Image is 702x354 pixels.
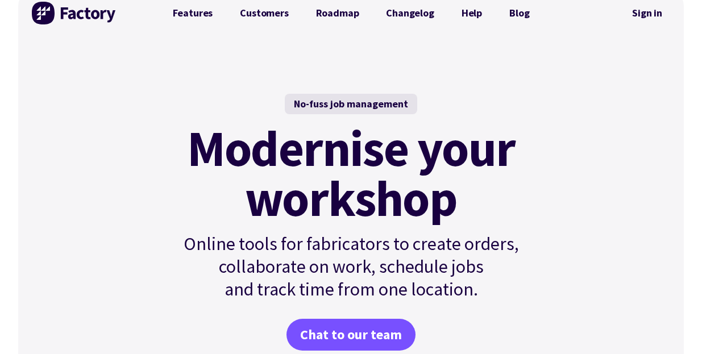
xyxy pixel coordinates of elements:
[496,2,543,24] a: Blog
[226,2,302,24] a: Customers
[285,94,417,114] div: No-fuss job management
[159,232,543,301] p: Online tools for fabricators to create orders, collaborate on work, schedule jobs and track time ...
[187,123,515,223] mark: Modernise your workshop
[32,2,117,24] img: Factory
[513,231,702,354] iframe: Chat Widget
[302,2,373,24] a: Roadmap
[159,2,227,24] a: Features
[448,2,496,24] a: Help
[286,319,416,351] a: Chat to our team
[372,2,447,24] a: Changelog
[159,2,543,24] nav: Primary Navigation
